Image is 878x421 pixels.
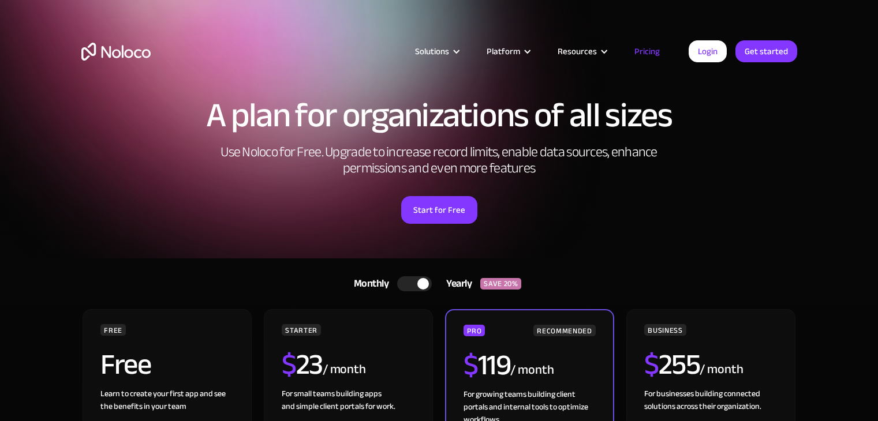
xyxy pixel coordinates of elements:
[415,44,449,59] div: Solutions
[472,44,543,59] div: Platform
[487,44,520,59] div: Platform
[700,360,743,379] div: / month
[689,40,727,62] a: Login
[510,361,554,379] div: / month
[644,324,686,336] div: BUSINESS
[480,278,521,290] div: SAVE 20%
[558,44,597,59] div: Resources
[282,337,296,392] span: $
[644,337,659,392] span: $
[620,44,674,59] a: Pricing
[339,275,398,292] div: Monthly
[464,351,510,379] h2: 119
[81,98,797,133] h1: A plan for organizations of all sizes
[401,196,477,224] a: Start for Free
[644,350,700,379] h2: 255
[81,43,151,61] a: home
[208,144,670,176] h2: Use Noloco for Free. Upgrade to increase record limits, enable data sources, enhance permissions ...
[401,44,472,59] div: Solutions
[464,338,478,392] span: $
[282,350,323,379] h2: 23
[282,324,320,336] div: STARTER
[735,40,797,62] a: Get started
[533,325,595,336] div: RECOMMENDED
[100,350,151,379] h2: Free
[543,44,620,59] div: Resources
[464,325,485,336] div: PRO
[323,360,366,379] div: / month
[432,275,480,292] div: Yearly
[100,324,126,336] div: FREE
